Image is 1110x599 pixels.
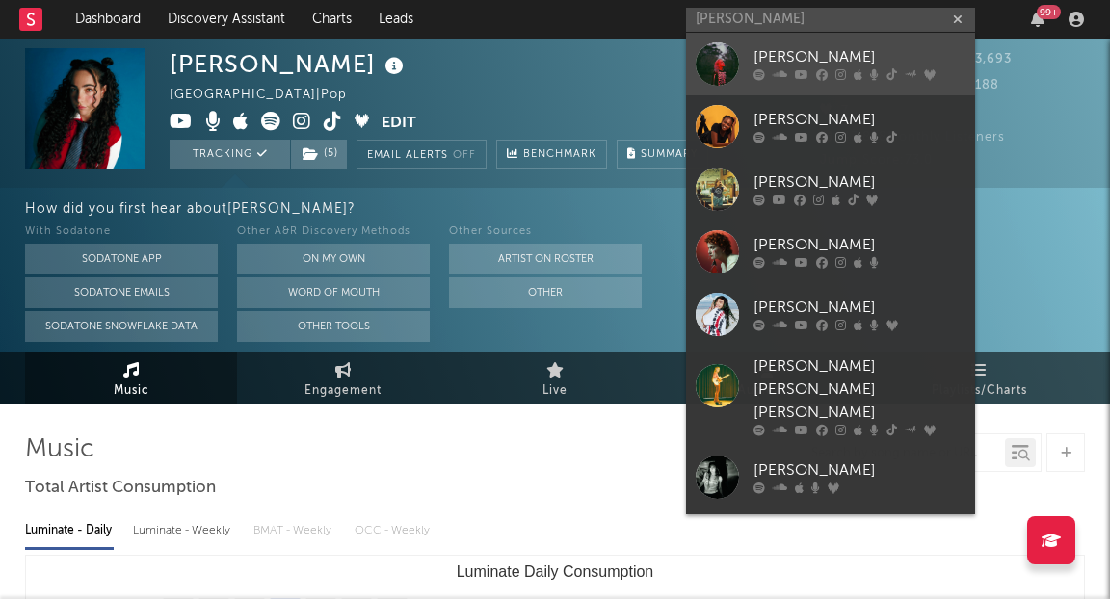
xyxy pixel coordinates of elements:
div: Other A&R Discovery Methods [237,221,430,244]
div: [PERSON_NAME] [753,297,965,320]
a: Live [449,352,661,404]
span: ( 5 ) [290,140,348,169]
div: With Sodatone [25,221,218,244]
div: [PERSON_NAME] [170,48,409,80]
a: Phoebe Rings [686,508,975,571]
button: Summary [617,140,708,169]
div: Luminate - Weekly [133,514,234,547]
em: Off [453,150,476,161]
div: [PERSON_NAME] [753,109,965,132]
a: [PERSON_NAME] [686,221,975,283]
text: Luminate Daily Consumption [457,563,654,580]
div: [GEOGRAPHIC_DATA] | Pop [170,84,369,107]
div: [PERSON_NAME] [753,171,965,195]
div: 99 + [1037,5,1061,19]
button: Other [449,277,642,308]
span: Total Artist Consumption [25,477,216,500]
a: Music [25,352,237,404]
div: [PERSON_NAME] [753,46,965,69]
span: Music [114,379,149,403]
button: Email AlertsOff [357,140,487,169]
div: [PERSON_NAME] [753,459,965,482]
div: [PERSON_NAME] [753,234,965,257]
a: [PERSON_NAME] [PERSON_NAME] [PERSON_NAME] [686,346,975,446]
button: Artist on Roster [449,244,642,274]
a: [PERSON_NAME] [686,95,975,158]
button: Sodatone Emails [25,277,218,308]
span: 188 [953,79,999,91]
input: Search for artists [686,8,975,32]
a: Benchmark [496,140,607,169]
a: Playlists/Charts [873,352,1085,404]
button: Tracking [170,140,290,169]
button: Other Tools [237,311,430,342]
div: How did you first hear about [PERSON_NAME] ? [25,197,1110,221]
a: [PERSON_NAME] [686,158,975,221]
span: Engagement [304,379,382,403]
a: [PERSON_NAME] [686,446,975,508]
a: Audience [661,352,873,404]
button: (5) [291,140,347,169]
span: Playlists/Charts [932,379,1027,403]
button: On My Own [237,244,430,274]
span: Live [542,379,568,403]
button: Edit [382,112,416,136]
span: Summary [641,149,698,160]
span: 3,693 [953,53,1012,65]
a: [PERSON_NAME] [686,33,975,95]
button: 99+ [1031,12,1044,27]
a: [PERSON_NAME] [686,283,975,346]
div: [PERSON_NAME] [PERSON_NAME] [PERSON_NAME] [753,355,965,425]
span: Benchmark [523,143,596,167]
button: Sodatone App [25,244,218,274]
div: Luminate - Daily [25,514,114,547]
a: Engagement [237,352,449,404]
button: Sodatone Snowflake Data [25,311,218,342]
button: Word Of Mouth [237,277,430,308]
div: Other Sources [449,221,642,244]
